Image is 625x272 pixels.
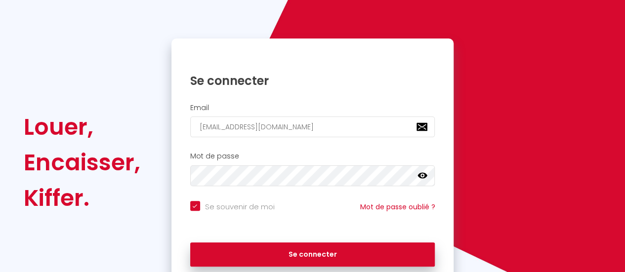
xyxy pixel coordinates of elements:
[24,145,140,180] div: Encaisser,
[190,104,435,112] h2: Email
[190,152,435,160] h2: Mot de passe
[24,109,140,145] div: Louer,
[190,117,435,137] input: Ton Email
[190,242,435,267] button: Se connecter
[360,202,435,212] a: Mot de passe oublié ?
[24,180,140,216] div: Kiffer.
[190,73,435,88] h1: Se connecter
